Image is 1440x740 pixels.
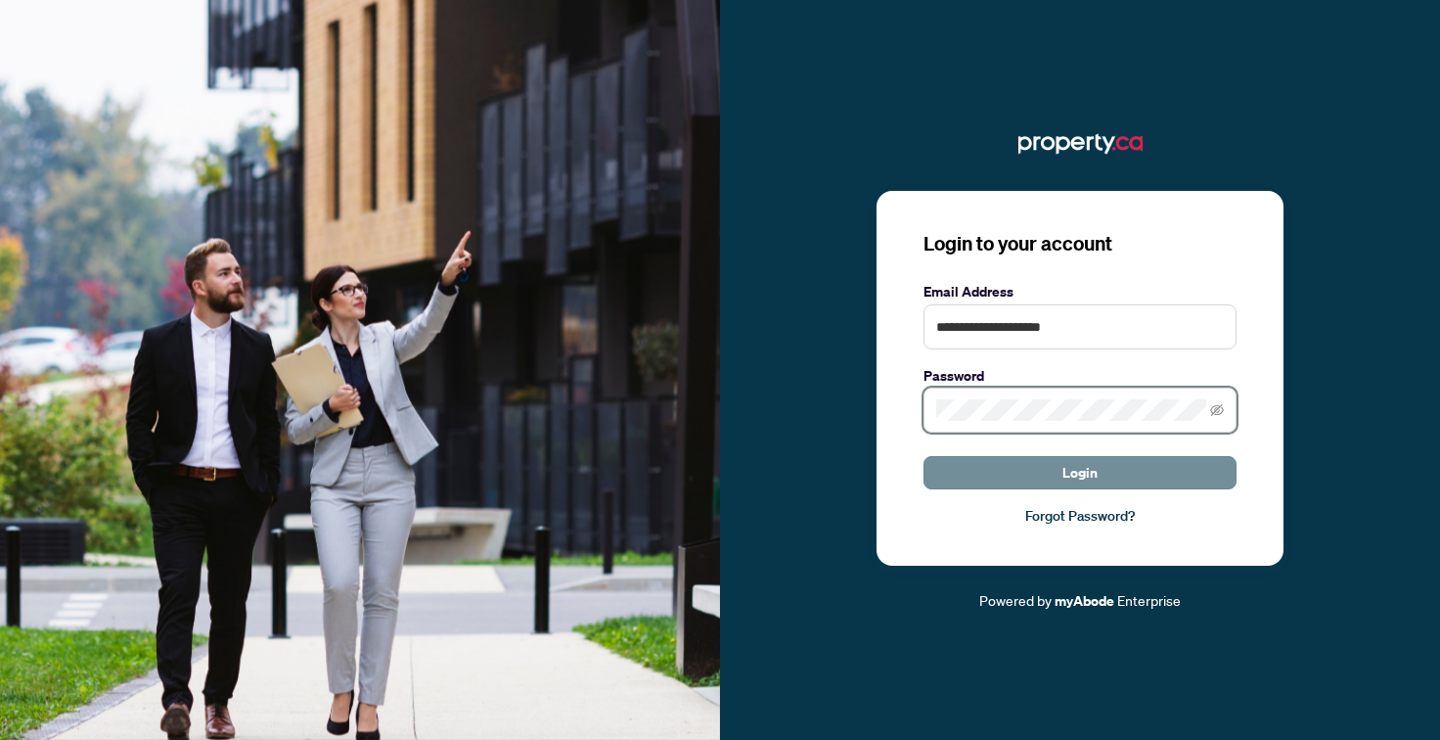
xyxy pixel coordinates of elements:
span: eye-invisible [1210,403,1224,417]
img: ma-logo [1018,128,1143,160]
a: Forgot Password? [923,505,1237,527]
label: Password [923,365,1237,387]
h3: Login to your account [923,230,1237,257]
a: myAbode [1055,590,1114,612]
span: Powered by [979,591,1052,609]
span: Login [1062,457,1098,488]
button: Login [923,456,1237,489]
label: Email Address [923,281,1237,302]
span: Enterprise [1117,591,1181,609]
